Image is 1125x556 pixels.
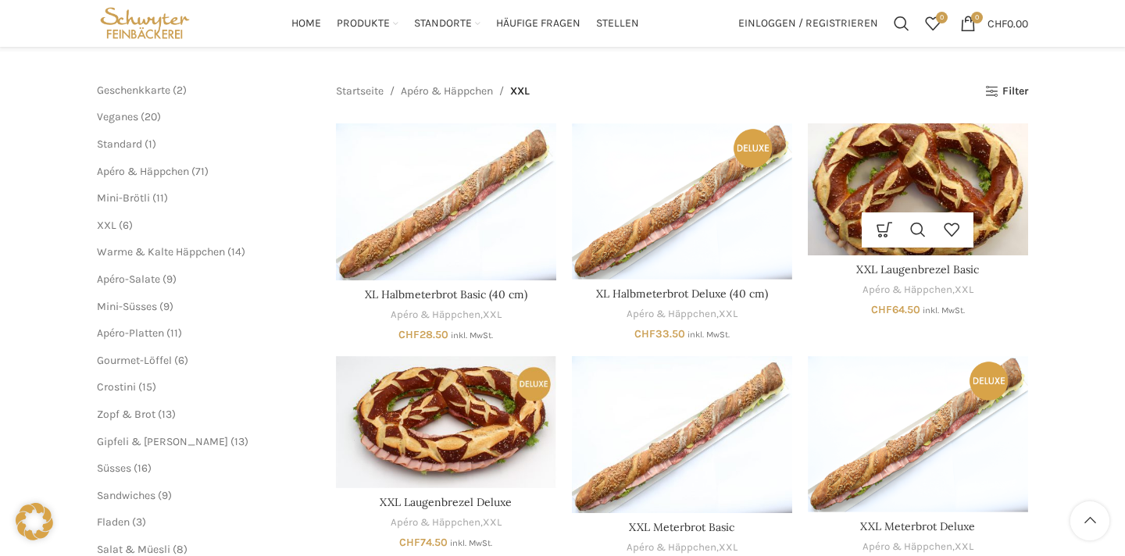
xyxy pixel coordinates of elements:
[142,380,152,394] span: 15
[97,408,155,421] a: Zopf & Brot
[985,85,1028,98] a: Filter
[336,515,556,530] div: ,
[336,123,556,280] a: XL Halbmeterbrot Basic (40 cm)
[178,354,184,367] span: 6
[97,84,170,97] a: Geschenkkarte
[719,307,737,322] a: XXL
[952,8,1036,39] a: 0 CHF0.00
[634,327,655,340] span: CHF
[955,283,973,298] a: XXL
[177,84,183,97] span: 2
[380,495,512,509] a: XXL Laugenbrezel Deluxe
[730,8,886,39] a: Einloggen / Registrieren
[629,520,734,534] a: XXL Meterbrot Basic
[97,515,130,529] a: Fladen
[414,16,472,31] span: Standorte
[496,16,580,31] span: Häufige Fragen
[856,262,979,276] a: XXL Laugenbrezel Basic
[97,326,164,340] span: Apéro-Platten
[572,307,792,322] div: ,
[97,380,136,394] a: Crostini
[398,328,448,341] bdi: 28.50
[719,540,737,555] a: XXL
[166,273,173,286] span: 9
[901,212,934,248] a: Schnellansicht
[510,83,530,100] span: XXL
[808,540,1028,554] div: ,
[627,307,716,322] a: Apéro & Häppchen
[496,8,580,39] a: Häufige Fragen
[291,16,321,31] span: Home
[163,300,170,313] span: 9
[97,273,160,286] a: Apéro-Salate
[97,543,170,556] a: Salat & Müesli
[97,245,225,258] a: Warme & Kalte Häppchen
[97,165,189,178] a: Apéro & Häppchen
[336,83,530,100] nav: Breadcrumb
[391,515,480,530] a: Apéro & Häppchen
[97,300,157,313] span: Mini-Süsses
[162,408,172,421] span: 13
[867,212,901,248] a: Wähle Optionen für „XXL Laugenbrezel Basic“
[451,330,493,340] small: inkl. MwSt.
[808,123,1028,255] a: XXL Laugenbrezel Basic
[201,8,730,39] div: Main navigation
[572,540,792,555] div: ,
[596,16,639,31] span: Stellen
[123,219,129,232] span: 6
[177,543,184,556] span: 8
[917,8,948,39] div: Meine Wunschliste
[97,489,155,502] a: Sandwiches
[634,327,685,340] bdi: 33.50
[97,435,228,448] a: Gipfeli & [PERSON_NAME]
[955,540,973,554] a: XXL
[399,536,448,549] bdi: 74.50
[97,110,138,123] a: Veganes
[414,8,480,39] a: Standorte
[572,123,792,279] a: XL Halbmeterbrot Deluxe (40 cm)
[862,283,952,298] a: Apéro & Häppchen
[398,328,420,341] span: CHF
[97,191,150,205] a: Mini-Brötli
[399,536,420,549] span: CHF
[231,245,241,258] span: 14
[401,83,493,100] a: Apéro & Häppchen
[145,110,157,123] span: 20
[738,18,878,29] span: Einloggen / Registrieren
[483,308,502,323] a: XXL
[336,83,384,100] a: Startseite
[450,538,492,548] small: inkl. MwSt.
[860,519,975,533] a: XXL Meterbrot Deluxe
[234,435,245,448] span: 13
[195,165,205,178] span: 71
[336,308,556,323] div: ,
[572,356,792,513] a: XXL Meterbrot Basic
[97,16,193,29] a: Site logo
[97,354,172,367] a: Gourmet-Löffel
[917,8,948,39] a: 0
[987,16,1028,30] bdi: 0.00
[97,219,116,232] a: XXL
[337,8,398,39] a: Produkte
[886,8,917,39] a: Suchen
[337,16,390,31] span: Produkte
[936,12,948,23] span: 0
[162,489,168,502] span: 9
[97,462,131,475] a: Süsses
[170,326,178,340] span: 11
[862,540,952,554] a: Apéro & Häppchen
[336,356,556,488] a: XXL Laugenbrezel Deluxe
[97,137,142,151] a: Standard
